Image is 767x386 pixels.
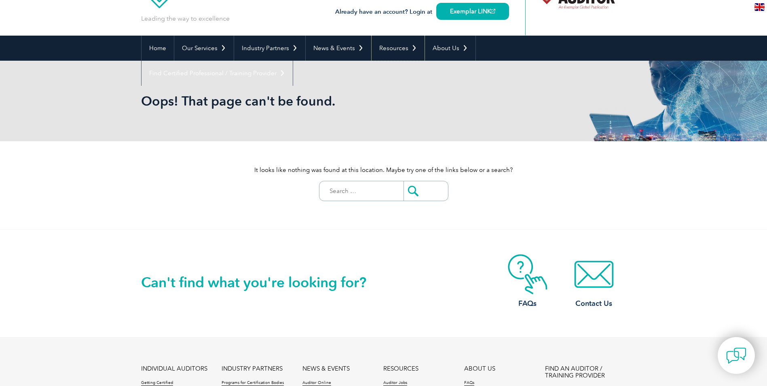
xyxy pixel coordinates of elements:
a: FIND AN AUDITOR / TRAINING PROVIDER [545,365,626,379]
a: Our Services [174,36,234,61]
a: Exemplar LINK [436,3,509,20]
h3: Contact Us [562,299,626,309]
a: Getting Certified [141,380,173,386]
p: Leading the way to excellence [141,14,230,23]
a: Resources [372,36,425,61]
a: NEWS & EVENTS [302,365,350,372]
a: RESOURCES [383,365,418,372]
a: INDUSTRY PARTNERS [222,365,283,372]
a: About Us [425,36,475,61]
h3: FAQs [495,299,560,309]
a: Auditor Online [302,380,331,386]
a: Find Certified Professional / Training Provider [142,61,293,86]
a: INDIVIDUAL AUDITORS [141,365,207,372]
img: contact-email.webp [562,254,626,295]
a: ABOUT US [464,365,495,372]
h2: Can't find what you're looking for? [141,276,384,289]
a: FAQs [495,254,560,309]
h1: Oops! That page can't be found. [141,93,452,109]
a: Programs for Certification Bodies [222,380,284,386]
a: Auditor Jobs [383,380,407,386]
a: News & Events [306,36,371,61]
a: Home [142,36,174,61]
h3: Already have an account? Login at [335,7,509,17]
p: It looks like nothing was found at this location. Maybe try one of the links below or a search? [141,165,626,174]
a: Contact Us [562,254,626,309]
img: open_square.png [491,9,495,13]
a: FAQs [464,380,474,386]
input: Submit [404,181,448,201]
img: contact-chat.png [726,346,746,366]
img: contact-faq.webp [495,254,560,295]
a: Industry Partners [234,36,305,61]
img: en [754,3,765,11]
